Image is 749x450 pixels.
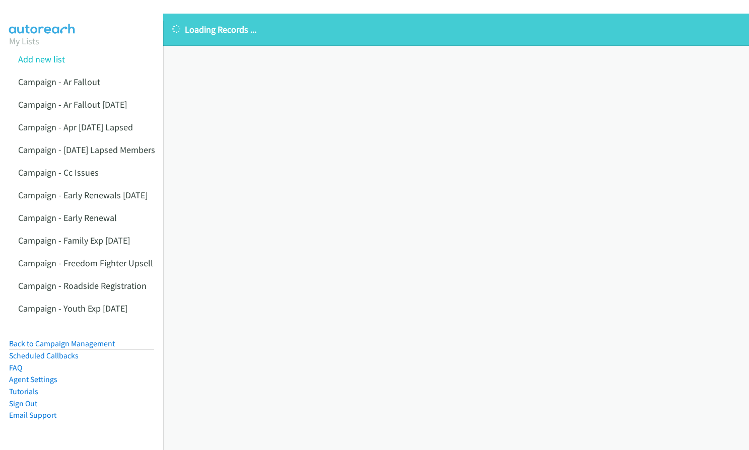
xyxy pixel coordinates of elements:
[18,189,148,201] a: Campaign - Early Renewals [DATE]
[18,167,99,178] a: Campaign - Cc Issues
[172,23,740,36] p: Loading Records ...
[18,303,127,314] a: Campaign - Youth Exp [DATE]
[9,387,38,396] a: Tutorials
[9,339,115,348] a: Back to Campaign Management
[9,363,22,372] a: FAQ
[18,121,133,133] a: Campaign - Apr [DATE] Lapsed
[18,99,127,110] a: Campaign - Ar Fallout [DATE]
[18,235,130,246] a: Campaign - Family Exp [DATE]
[9,410,56,420] a: Email Support
[18,257,153,269] a: Campaign - Freedom Fighter Upsell
[18,280,147,291] a: Campaign - Roadside Registration
[18,53,65,65] a: Add new list
[9,399,37,408] a: Sign Out
[9,351,79,360] a: Scheduled Callbacks
[18,144,155,156] a: Campaign - [DATE] Lapsed Members
[18,76,100,88] a: Campaign - Ar Fallout
[9,35,39,47] a: My Lists
[9,374,57,384] a: Agent Settings
[18,212,117,223] a: Campaign - Early Renewal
